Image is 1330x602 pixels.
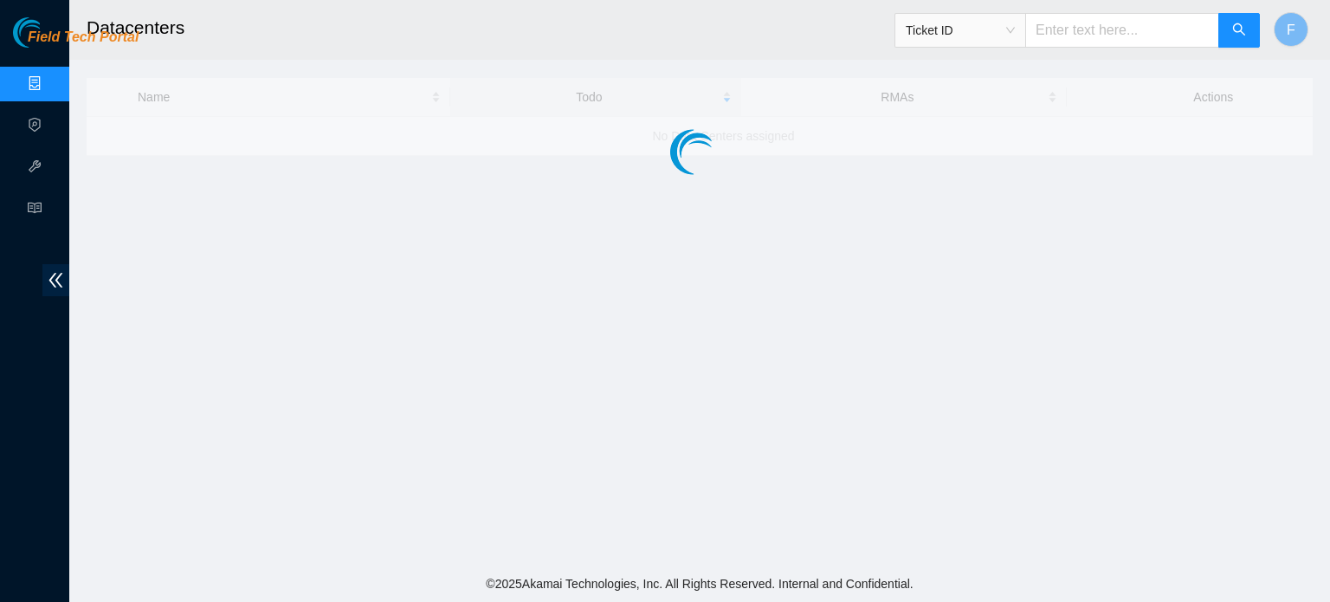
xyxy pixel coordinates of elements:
[69,566,1330,602] footer: © 2025 Akamai Technologies, Inc. All Rights Reserved. Internal and Confidential.
[1274,12,1308,47] button: F
[13,31,139,54] a: Akamai TechnologiesField Tech Portal
[1025,13,1219,48] input: Enter text here...
[1232,23,1246,39] span: search
[28,29,139,46] span: Field Tech Portal
[1287,19,1295,41] span: F
[28,193,42,228] span: read
[13,17,87,48] img: Akamai Technologies
[42,264,69,296] span: double-left
[906,17,1015,43] span: Ticket ID
[1218,13,1260,48] button: search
